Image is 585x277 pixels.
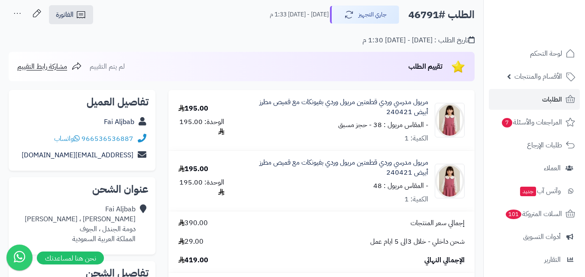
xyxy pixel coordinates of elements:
[520,187,536,196] span: جديد
[527,139,562,151] span: طلبات الإرجاع
[49,5,93,24] a: الفاتورة
[17,61,67,72] span: مشاركة رابط التقييم
[408,61,443,72] span: تقييم الطلب
[489,249,580,270] a: التقارير
[489,226,580,247] a: أدوات التسويق
[178,117,225,137] div: الوحدة: 195.00
[178,237,204,247] span: 29.00
[544,162,561,174] span: العملاء
[16,184,149,194] h2: عنوان الشحن
[178,104,208,114] div: 195.00
[489,43,580,64] a: لوحة التحكم
[424,255,465,265] span: الإجمالي النهائي
[489,89,580,110] a: الطلبات
[178,255,208,265] span: 419.00
[17,61,82,72] a: مشاركة رابط التقييم
[338,120,428,130] small: - المقاس مريول : 38 - حجز مسبق
[244,158,428,178] a: مريول مدرسي وردي قطعتين مريول وردي بفيونكات مع قميص مطرز أبيض 240421
[523,231,561,243] span: أدوات التسويق
[501,116,562,128] span: المراجعات والأسئلة
[489,204,580,224] a: السلات المتروكة101
[519,185,561,197] span: وآتس آب
[373,181,428,191] small: - المقاس مريول : 48
[489,112,580,133] a: المراجعات والأسئلة7
[506,210,521,219] span: 101
[178,164,208,174] div: 195.00
[542,93,562,105] span: الطلبات
[270,10,329,19] small: [DATE] - [DATE] 1:33 م
[530,48,562,60] span: لوحة التحكم
[502,118,512,127] span: 7
[505,208,562,220] span: السلات المتروكة
[489,181,580,201] a: وآتس آبجديد
[56,10,74,20] span: الفاتورة
[544,254,561,266] span: التقارير
[435,164,464,198] img: 1752852067-1000412619-90x90.jpg
[22,150,133,160] a: [EMAIL_ADDRESS][DOMAIN_NAME]
[489,158,580,178] a: العملاء
[489,135,580,156] a: طلبات الإرجاع
[16,97,149,107] h2: تفاصيل العميل
[370,237,465,247] span: شحن داخلي - خلال 3الى 5 ايام عمل
[404,134,428,143] div: الكمية: 1
[25,204,136,244] div: Fai Aljbab [PERSON_NAME] ، [PERSON_NAME] دومة الجندل ، الجوف المملكة العربية السعودية
[178,178,225,197] div: الوحدة: 195.00
[104,117,134,127] a: Fai Aljbab
[410,218,465,228] span: إجمالي سعر المنتجات
[178,218,208,228] span: 390.00
[54,134,80,144] a: واتساب
[81,134,133,144] a: 966536536887
[244,97,428,117] a: مريول مدرسي وردي قطعتين مريول وردي بفيونكات مع قميص مطرز أبيض 240421
[362,35,475,45] div: تاريخ الطلب : [DATE] - [DATE] 1:30 م
[408,6,475,24] h2: الطلب #46791
[435,103,464,137] img: 1752852067-1000412619-90x90.jpg
[90,61,125,72] span: لم يتم التقييم
[404,194,428,204] div: الكمية: 1
[330,6,399,24] button: جاري التجهيز
[514,70,562,83] span: الأقسام والمنتجات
